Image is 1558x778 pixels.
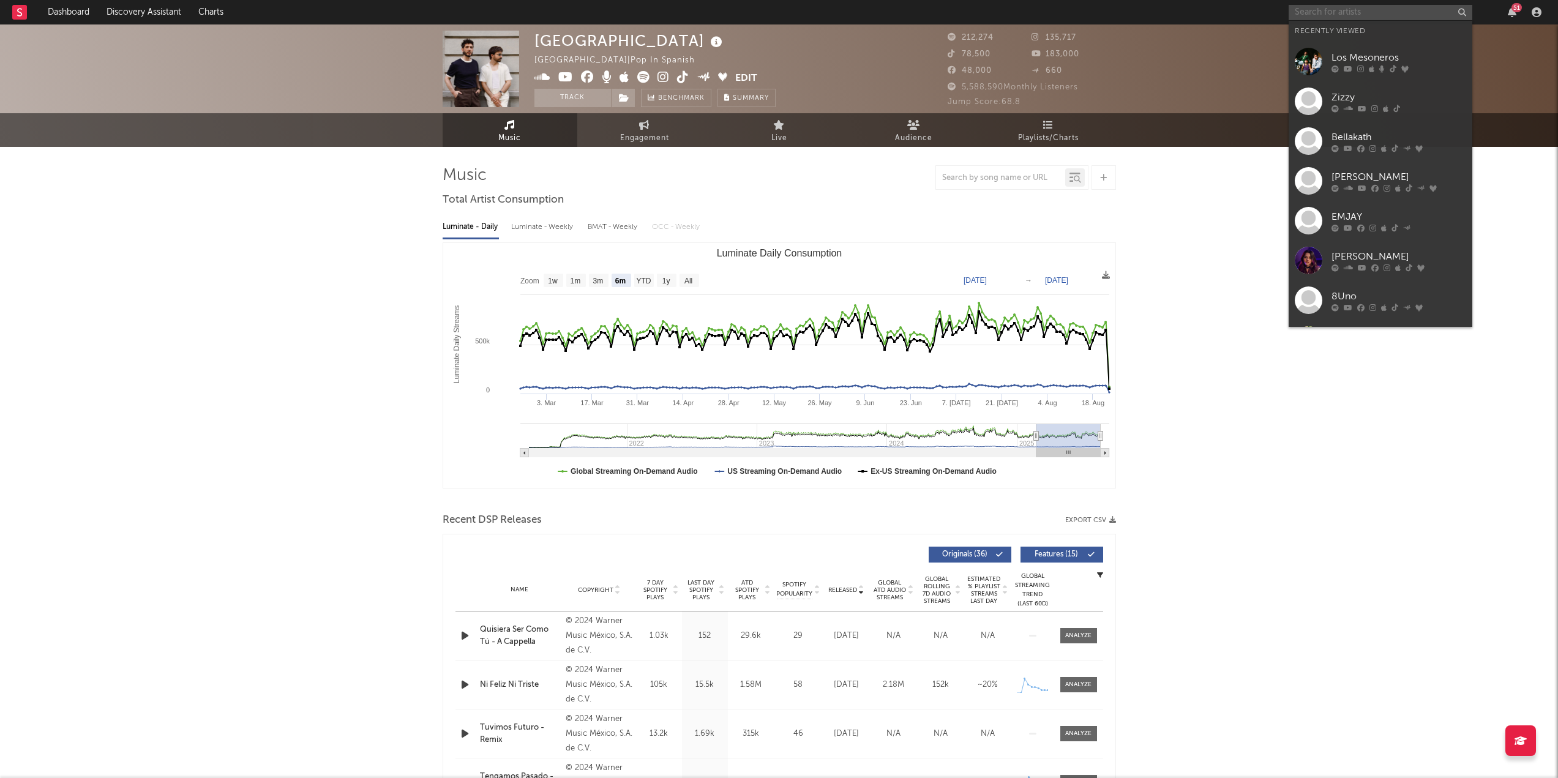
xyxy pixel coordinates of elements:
[1331,289,1466,304] div: 8Uno
[967,679,1008,691] div: ~ 20 %
[480,585,560,594] div: Name
[986,399,1018,406] text: 21. [DATE]
[942,399,970,406] text: 7. [DATE]
[480,679,560,691] a: Ni Feliz Ni Triste
[639,579,672,601] span: 7 Day Spotify Plays
[452,305,460,383] text: Luminate Daily Streams
[1295,24,1466,39] div: Recently Viewed
[717,89,776,107] button: Summary
[1331,249,1466,264] div: [PERSON_NAME]
[570,277,580,285] text: 1m
[685,728,725,740] div: 1.69k
[571,467,698,476] text: Global Streaming On-Demand Audio
[777,630,820,642] div: 29
[948,83,1078,91] span: 5,588,590 Monthly Listeners
[777,679,820,691] div: 58
[967,575,1001,605] span: Estimated % Playlist Streams Last Day
[639,728,679,740] div: 13.2k
[920,679,961,691] div: 152k
[1508,7,1516,17] button: 51
[685,579,717,601] span: Last Day Spotify Plays
[920,630,961,642] div: N/A
[1331,90,1466,105] div: Zizzy
[443,513,542,528] span: Recent DSP Releases
[1289,201,1472,241] a: EMJAY
[443,193,564,208] span: Total Artist Consumption
[1032,67,1062,75] span: 660
[536,399,556,406] text: 3. Mar
[588,217,640,238] div: BMAT - Weekly
[899,399,921,406] text: 23. Jun
[1331,209,1466,224] div: EMJAY
[684,277,692,285] text: All
[1045,276,1068,285] text: [DATE]
[1028,551,1085,558] span: Features ( 15 )
[1331,170,1466,184] div: [PERSON_NAME]
[948,34,994,42] span: 212,274
[639,679,679,691] div: 105k
[662,277,670,285] text: 1y
[873,679,914,691] div: 2.18M
[776,580,812,599] span: Spotify Popularity
[1331,130,1466,144] div: Bellakath
[480,722,560,746] a: Tuvimos Futuro - Remix
[1331,50,1466,65] div: Los Mesoneros
[948,98,1021,106] span: Jump Score: 68.8
[1038,399,1057,406] text: 4. Aug
[967,728,1008,740] div: N/A
[847,113,981,147] a: Audience
[626,399,649,406] text: 31. Mar
[856,399,874,406] text: 9. Jun
[485,386,489,394] text: 0
[920,728,961,740] div: N/A
[639,630,679,642] div: 1.03k
[636,277,651,285] text: YTD
[762,399,786,406] text: 12. May
[731,728,771,740] div: 315k
[735,71,757,86] button: Edit
[480,624,560,648] a: Quisiera Ser Como Tú - A Cappella
[566,663,632,707] div: © 2024 Warner Music México, S.A. de C.V.
[717,399,739,406] text: 28. Apr
[1032,50,1079,58] span: 183,000
[948,67,992,75] span: 48,000
[733,95,769,102] span: Summary
[967,630,1008,642] div: N/A
[1289,121,1472,161] a: Bellakath
[873,728,914,740] div: N/A
[1289,280,1472,320] a: 8Uno
[577,113,712,147] a: Engagement
[658,91,705,106] span: Benchmark
[534,53,709,68] div: [GEOGRAPHIC_DATA] | Pop in Spanish
[593,277,603,285] text: 3m
[520,277,539,285] text: Zoom
[731,579,763,601] span: ATD Spotify Plays
[1032,34,1076,42] span: 135,717
[731,679,771,691] div: 1.58M
[1021,547,1103,563] button: Features(15)
[672,399,694,406] text: 14. Apr
[1289,161,1472,201] a: [PERSON_NAME]
[566,712,632,756] div: © 2024 Warner Music México, S.A. de C.V.
[731,630,771,642] div: 29.6k
[807,399,832,406] text: 26. May
[777,728,820,740] div: 46
[929,547,1011,563] button: Originals(36)
[475,337,490,345] text: 500k
[443,113,577,147] a: Music
[566,614,632,658] div: © 2024 Warner Music México, S.A. de C.V.
[873,579,907,601] span: Global ATD Audio Streams
[548,277,558,285] text: 1w
[895,131,932,146] span: Audience
[826,630,867,642] div: [DATE]
[716,248,842,258] text: Luminate Daily Consumption
[534,89,611,107] button: Track
[936,173,1065,183] input: Search by song name or URL
[1289,320,1472,360] a: Codiciado
[1014,572,1051,608] div: Global Streaming Trend (Last 60D)
[511,217,575,238] div: Luminate - Weekly
[498,131,521,146] span: Music
[1025,276,1032,285] text: →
